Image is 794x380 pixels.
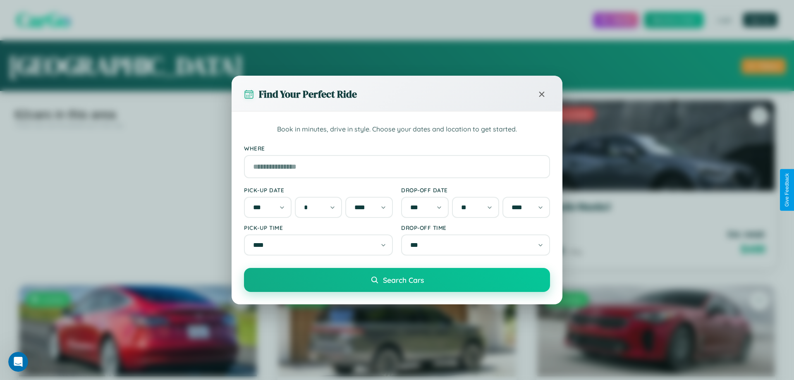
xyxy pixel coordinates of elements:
label: Drop-off Date [401,186,550,194]
label: Pick-up Time [244,224,393,231]
label: Where [244,145,550,152]
span: Search Cars [383,275,424,284]
label: Drop-off Time [401,224,550,231]
button: Search Cars [244,268,550,292]
p: Book in minutes, drive in style. Choose your dates and location to get started. [244,124,550,135]
label: Pick-up Date [244,186,393,194]
h3: Find Your Perfect Ride [259,87,357,101]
